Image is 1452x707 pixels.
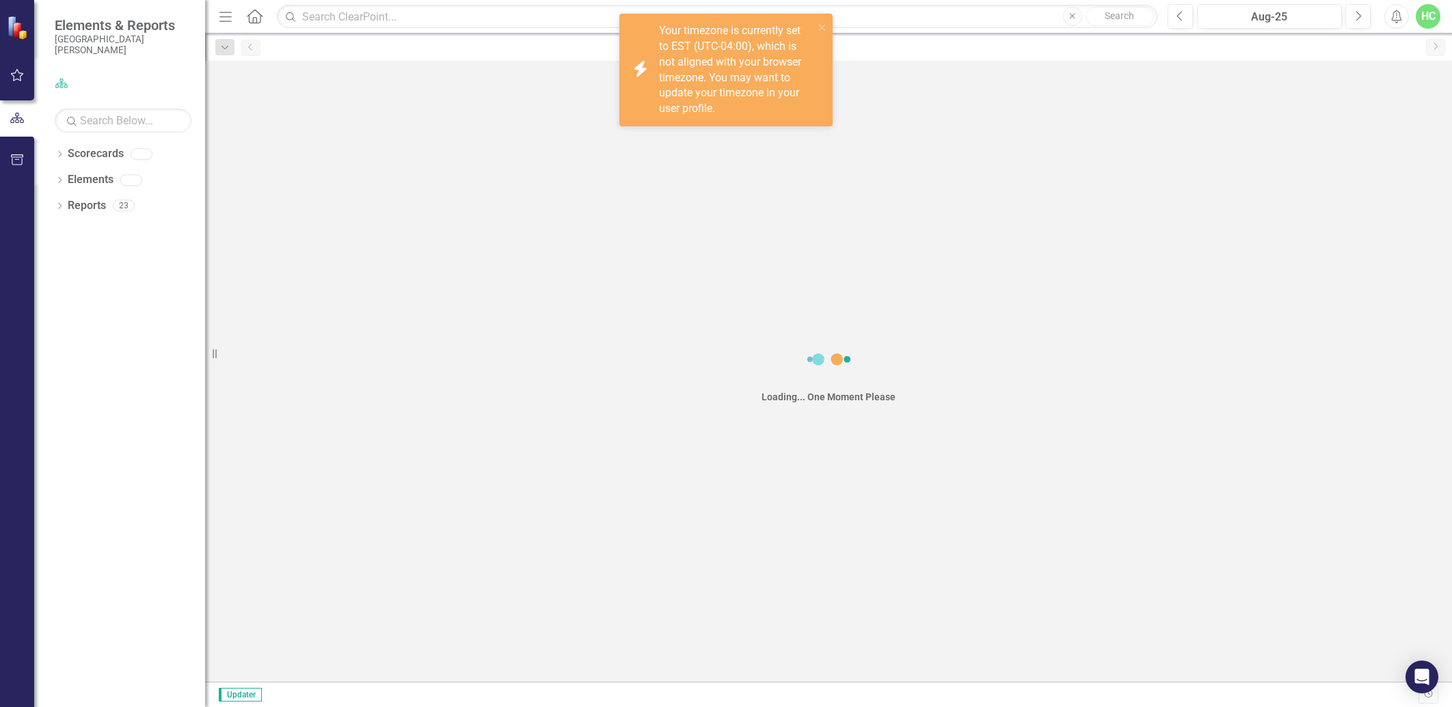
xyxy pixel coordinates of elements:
input: Search ClearPoint... [277,5,1157,29]
div: Loading... One Moment Please [762,390,896,404]
a: Scorecards [68,146,124,162]
div: Open Intercom Messenger [1406,661,1438,693]
button: HC [1416,4,1440,29]
input: Search Below... [55,109,191,133]
button: close [818,19,827,35]
div: Aug-25 [1202,9,1337,25]
small: [GEOGRAPHIC_DATA][PERSON_NAME] [55,33,191,56]
span: Elements & Reports [55,17,191,33]
a: Elements [68,172,113,188]
a: Reports [68,198,106,214]
span: Search [1105,10,1134,21]
button: Aug-25 [1197,4,1342,29]
img: ClearPoint Strategy [5,14,31,40]
div: 23 [113,200,135,212]
div: Your timezone is currently set to EST (UTC-04:00), which is not aligned with your browser timezon... [659,23,814,117]
button: Search [1086,7,1154,26]
span: Updater [219,688,262,702]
